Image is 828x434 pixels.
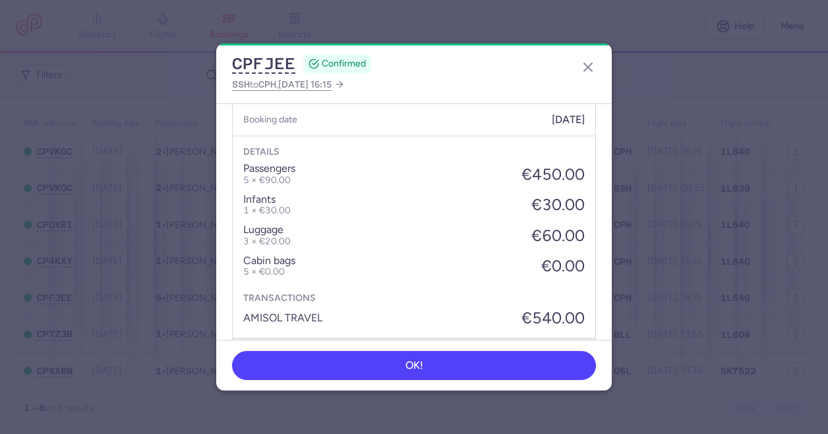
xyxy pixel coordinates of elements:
[243,312,322,324] p: AMISOL TRAVEL
[243,163,295,175] p: passengers
[243,293,585,304] h4: Transactions
[521,165,585,184] div: €450.00
[243,147,585,157] h4: Details
[531,227,585,245] div: €60.00
[243,224,291,236] p: luggage
[232,54,295,74] button: CPFJEE
[258,79,276,90] span: CPH
[243,205,291,216] p: 1 × €30.00
[232,79,250,90] span: SSH
[243,194,291,205] p: infants
[552,114,585,126] span: [DATE]
[405,360,423,371] span: OK!
[521,309,585,327] p: €540.00
[232,76,345,93] a: SSHtoCPH,[DATE] 16:15
[322,57,366,70] span: CONFIRMED
[278,79,332,90] span: [DATE] 16:15
[243,255,295,267] p: cabin bags
[233,338,595,365] button: Hide transactions
[243,175,295,186] p: 5 × €90.00
[243,267,295,277] li: 5 × €0.00
[243,111,297,128] h5: Booking date
[531,196,585,214] div: €30.00
[232,76,332,93] span: to ,
[243,236,291,247] li: 3 × €20.00
[541,257,585,275] div: €0.00
[232,351,596,380] button: OK!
